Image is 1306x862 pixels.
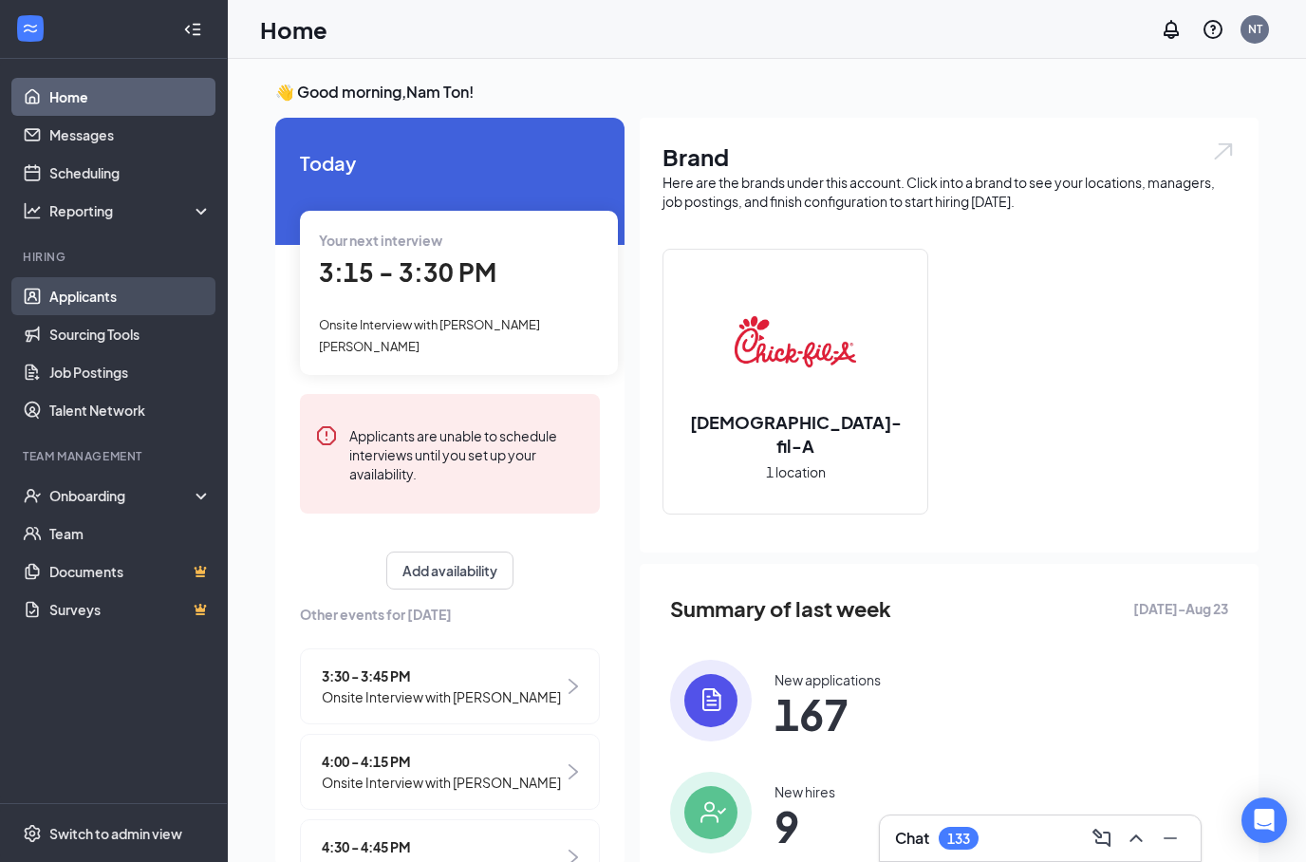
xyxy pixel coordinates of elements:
[23,824,42,843] svg: Settings
[315,424,338,447] svg: Error
[319,317,540,353] span: Onsite Interview with [PERSON_NAME] [PERSON_NAME]
[774,670,881,689] div: New applications
[322,772,561,793] span: Onsite Interview with [PERSON_NAME]
[183,20,202,39] svg: Collapse
[49,353,212,391] a: Job Postings
[23,201,42,220] svg: Analysis
[895,828,929,849] h3: Chat
[349,424,585,483] div: Applicants are unable to schedule interviews until you set up your availability.
[670,772,752,853] img: icon
[670,660,752,741] img: icon
[766,461,826,482] span: 1 location
[662,173,1236,211] div: Here are the brands under this account. Click into a brand to see your locations, managers, job p...
[1121,823,1151,853] button: ChevronUp
[774,809,835,843] span: 9
[1241,797,1287,843] div: Open Intercom Messenger
[662,141,1236,173] h1: Brand
[49,315,212,353] a: Sourcing Tools
[322,686,561,707] span: Onsite Interview with [PERSON_NAME]
[49,78,212,116] a: Home
[774,782,835,801] div: New hires
[49,277,212,315] a: Applicants
[23,448,208,464] div: Team Management
[1211,141,1236,162] img: open.6027fd2a22e1237b5b06.svg
[319,256,496,288] span: 3:15 - 3:30 PM
[1155,823,1185,853] button: Minimize
[49,201,213,220] div: Reporting
[49,824,182,843] div: Switch to admin view
[300,604,600,625] span: Other events for [DATE]
[774,697,881,731] span: 167
[322,751,561,772] span: 4:00 - 4:15 PM
[275,82,1259,103] h3: 👋 Good morning, Nam Ton !
[49,154,212,192] a: Scheduling
[947,831,970,847] div: 133
[1159,827,1182,850] svg: Minimize
[1125,827,1147,850] svg: ChevronUp
[49,391,212,429] a: Talent Network
[49,590,212,628] a: SurveysCrown
[49,553,212,590] a: DocumentsCrown
[322,836,561,857] span: 4:30 - 4:45 PM
[670,592,891,626] span: Summary of last week
[1091,827,1113,850] svg: ComposeMessage
[386,552,513,590] button: Add availability
[300,148,600,178] span: Today
[260,13,327,46] h1: Home
[1087,823,1117,853] button: ComposeMessage
[49,515,212,553] a: Team
[663,410,927,458] h2: [DEMOGRAPHIC_DATA]-fil-A
[1160,18,1183,41] svg: Notifications
[49,486,196,505] div: Onboarding
[23,486,42,505] svg: UserCheck
[49,116,212,154] a: Messages
[735,281,856,403] img: Chick-fil-A
[1248,21,1262,37] div: NT
[1202,18,1224,41] svg: QuestionInfo
[319,232,442,249] span: Your next interview
[21,19,40,38] svg: WorkstreamLogo
[1133,598,1228,619] span: [DATE] - Aug 23
[23,249,208,265] div: Hiring
[322,665,561,686] span: 3:30 - 3:45 PM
